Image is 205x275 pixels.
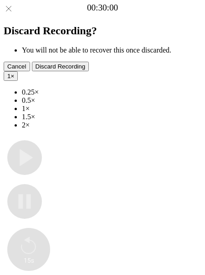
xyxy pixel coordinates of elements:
[22,105,201,113] li: 1×
[22,113,201,121] li: 1.5×
[22,121,201,129] li: 2×
[22,88,201,96] li: 0.25×
[4,71,18,81] button: 1×
[7,73,10,79] span: 1
[22,46,201,54] li: You will not be able to recover this once discarded.
[32,62,89,71] button: Discard Recording
[87,3,118,13] a: 00:30:00
[4,62,30,71] button: Cancel
[4,25,201,37] h2: Discard Recording?
[22,96,201,105] li: 0.5×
